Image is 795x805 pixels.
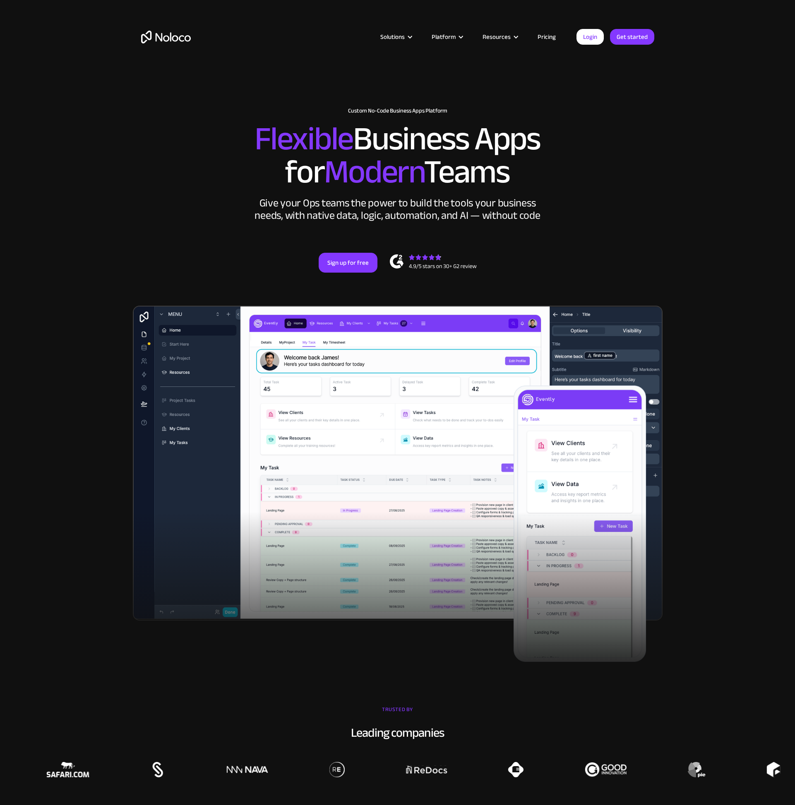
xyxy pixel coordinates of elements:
[141,122,654,189] h2: Business Apps for Teams
[432,31,456,42] div: Platform
[527,31,566,42] a: Pricing
[370,31,421,42] div: Solutions
[141,108,654,114] h1: Custom No-Code Business Apps Platform
[253,197,543,222] div: Give your Ops teams the power to build the tools your business needs, with native data, logic, au...
[380,31,405,42] div: Solutions
[576,29,604,45] a: Login
[255,108,353,170] span: Flexible
[421,31,472,42] div: Platform
[472,31,527,42] div: Resources
[610,29,654,45] a: Get started
[141,31,191,43] a: home
[324,141,424,203] span: Modern
[483,31,511,42] div: Resources
[319,253,377,273] a: Sign up for free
